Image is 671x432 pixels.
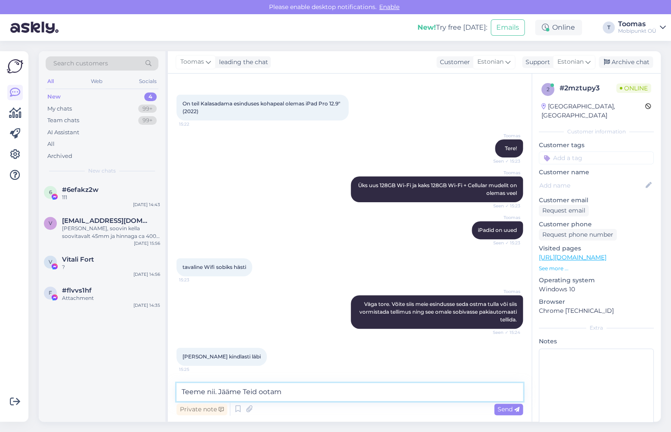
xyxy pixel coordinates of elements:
[547,86,550,93] span: 2
[539,220,654,229] p: Customer phone
[137,76,158,87] div: Socials
[49,290,52,296] span: f
[539,229,617,241] div: Request phone number
[49,259,52,265] span: V
[488,133,520,139] span: Toomas
[491,19,525,36] button: Emails
[47,116,79,125] div: Team chats
[62,217,152,225] span: vjatseslav.esnar@mail.ee
[488,240,520,246] span: Seen ✓ 15:23
[144,93,157,101] div: 4
[557,57,584,67] span: Estonian
[618,21,666,34] a: ToomasMobipunkt OÜ
[176,404,227,415] div: Private note
[477,57,504,67] span: Estonian
[62,287,92,294] span: #flvvs1hf
[539,253,606,261] a: [URL][DOMAIN_NAME]
[138,105,157,113] div: 99+
[47,105,72,113] div: My chats
[498,405,519,413] span: Send
[179,277,211,283] span: 15:23
[176,383,523,401] textarea: Teeme nii. Jääme Teid oot
[539,205,589,216] div: Request email
[539,337,654,346] p: Notes
[417,22,487,33] div: Try free [DATE]:
[133,302,160,309] div: [DATE] 14:35
[62,263,160,271] div: ?
[488,214,520,221] span: Toomas
[603,22,615,34] div: T
[179,366,211,373] span: 15:25
[62,186,99,194] span: #6efakz2w
[134,240,160,247] div: [DATE] 15:56
[179,121,211,127] span: 15:22
[539,168,654,177] p: Customer name
[7,58,23,74] img: Askly Logo
[46,76,56,87] div: All
[62,225,160,240] div: [PERSON_NAME], soovin kella soovitavalt 45mm ja hinnaga ca 400 eur, et saan kella pealt kõned vas...
[182,353,261,360] span: [PERSON_NAME] kindlasti läbi
[541,102,645,120] div: [GEOGRAPHIC_DATA], [GEOGRAPHIC_DATA]
[358,182,518,196] span: Üks uus 128GB Wi-Fi ja kaks 128GB Wi-Fi + Cellular mudelit on olemas veel
[539,141,654,150] p: Customer tags
[618,21,656,28] div: Toomas
[180,57,204,67] span: Toomas
[182,100,342,114] span: On teil Kalasadama esinduses kohapeal olemas iPad Pro 12.9" (2022)
[49,220,52,226] span: v
[47,128,79,137] div: AI Assistant
[62,294,160,302] div: Attachment
[539,181,644,190] input: Add name
[47,93,61,101] div: New
[599,56,653,68] div: Archive chat
[216,58,268,67] div: leading the chat
[377,3,402,11] span: Enable
[359,301,518,323] span: Väga tore. Võite siis meie esindusse seda ostma tulla või siis vormistada tellimus ning see omale...
[535,20,582,35] div: Online
[488,288,520,295] span: Toomas
[133,201,160,208] div: [DATE] 14:43
[488,158,520,164] span: Seen ✓ 15:23
[560,83,616,93] div: # 2mztupy3
[47,140,55,148] div: All
[478,227,517,233] span: iPadid on uued
[618,28,656,34] div: Mobipunkt OÜ
[49,189,52,195] span: 6
[539,244,654,253] p: Visited pages
[616,83,651,93] span: Online
[539,324,654,332] div: Extra
[436,58,470,67] div: Customer
[539,196,654,205] p: Customer email
[488,329,520,336] span: Seen ✓ 15:24
[505,145,517,151] span: Tere!
[539,297,654,306] p: Browser
[47,152,72,160] div: Archived
[539,285,654,294] p: Windows 10
[539,265,654,272] p: See more ...
[488,170,520,176] span: Toomas
[539,276,654,285] p: Operating system
[138,116,157,125] div: 99+
[522,58,550,67] div: Support
[88,167,116,175] span: New chats
[62,256,94,263] span: Vitali Fort
[417,23,436,31] b: New!
[53,59,108,68] span: Search customers
[62,194,160,201] div: 111
[539,306,654,315] p: Chrome [TECHNICAL_ID]
[182,264,246,270] span: tavaline Wifi sobiks hästi
[488,203,520,209] span: Seen ✓ 15:23
[539,151,654,164] input: Add a tag
[133,271,160,278] div: [DATE] 14:56
[89,76,104,87] div: Web
[539,128,654,136] div: Customer information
